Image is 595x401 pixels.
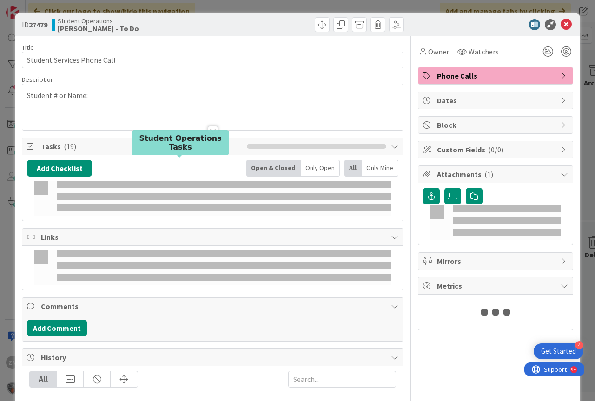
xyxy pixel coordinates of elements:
[575,341,583,349] div: 4
[437,144,556,155] span: Custom Fields
[22,43,34,52] label: Title
[27,320,87,336] button: Add Comment
[27,90,398,101] p: Student # or Name:
[41,141,242,152] span: Tasks
[64,142,76,151] span: ( 19 )
[47,4,52,11] div: 9+
[437,119,556,131] span: Block
[41,301,386,312] span: Comments
[58,25,139,32] b: [PERSON_NAME] - To Do
[428,46,449,57] span: Owner
[29,20,47,29] b: 27479
[488,145,503,154] span: ( 0/0 )
[27,160,92,177] button: Add Checklist
[437,256,556,267] span: Mirrors
[469,46,499,57] span: Watchers
[22,75,54,84] span: Description
[534,343,583,359] div: Open Get Started checklist, remaining modules: 4
[344,160,362,177] div: All
[22,19,47,30] span: ID
[22,52,403,68] input: type card name here...
[246,160,301,177] div: Open & Closed
[301,160,340,177] div: Only Open
[20,1,42,13] span: Support
[541,347,576,356] div: Get Started
[58,17,139,25] span: Student Operations
[437,169,556,180] span: Attachments
[288,371,396,388] input: Search...
[41,231,386,243] span: Links
[362,160,398,177] div: Only Mine
[437,280,556,291] span: Metrics
[135,134,225,151] h5: Student Operations Tasks
[41,352,386,363] span: History
[437,95,556,106] span: Dates
[30,371,57,387] div: All
[484,170,493,179] span: ( 1 )
[437,70,556,81] span: Phone Calls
